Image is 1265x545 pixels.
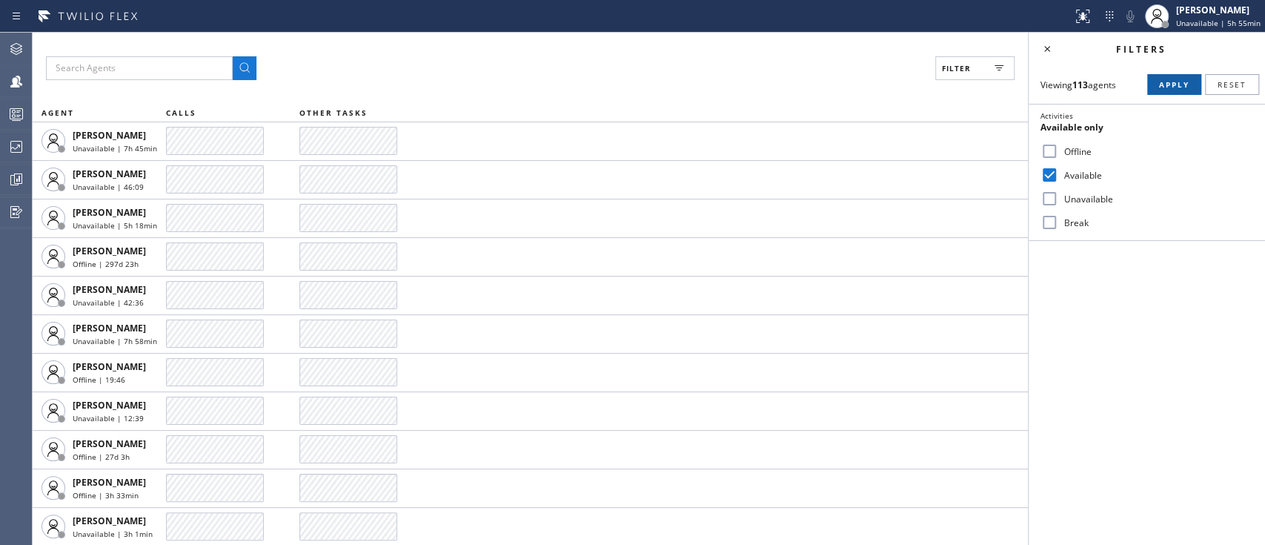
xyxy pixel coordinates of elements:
span: Unavailable | 5h 55min [1176,18,1261,28]
span: Reset [1218,79,1246,90]
button: Mute [1120,6,1141,27]
button: Filter [935,56,1015,80]
span: AGENT [41,108,74,118]
label: Available [1058,169,1253,182]
span: [PERSON_NAME] [73,476,146,489]
span: Available only [1040,121,1103,133]
span: [PERSON_NAME] [73,206,146,219]
span: [PERSON_NAME] [73,168,146,180]
span: [PERSON_NAME] [73,515,146,527]
span: [PERSON_NAME] [73,283,146,296]
span: [PERSON_NAME] [73,360,146,373]
span: Unavailable | 5h 18min [73,220,157,231]
span: Apply [1159,79,1189,90]
span: [PERSON_NAME] [73,399,146,412]
span: Offline | 3h 33min [73,490,139,501]
span: Unavailable | 12:39 [73,413,144,423]
label: Offline [1058,145,1253,158]
span: Offline | 297d 23h [73,259,139,269]
span: [PERSON_NAME] [73,437,146,450]
span: [PERSON_NAME] [73,322,146,334]
span: Unavailable | 7h 45min [73,143,157,153]
span: Viewing agents [1040,79,1116,91]
div: [PERSON_NAME] [1176,4,1261,16]
button: Apply [1147,74,1201,95]
label: Break [1058,217,1253,229]
div: Activities [1040,110,1253,121]
span: Unavailable | 7h 58min [73,336,157,346]
span: Unavailable | 3h 1min [73,529,153,539]
span: Offline | 19:46 [73,374,125,385]
span: Unavailable | 42:36 [73,297,144,308]
span: [PERSON_NAME] [73,129,146,142]
span: Filter [942,63,971,73]
span: Offline | 27d 3h [73,452,130,462]
span: CALLS [166,108,196,118]
input: Search Agents [46,56,233,80]
span: Filters [1115,43,1166,56]
span: [PERSON_NAME] [73,245,146,257]
span: OTHER TASKS [299,108,368,118]
button: Reset [1205,74,1259,95]
label: Unavailable [1058,193,1253,205]
span: Unavailable | 46:09 [73,182,144,192]
strong: 113 [1072,79,1088,91]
